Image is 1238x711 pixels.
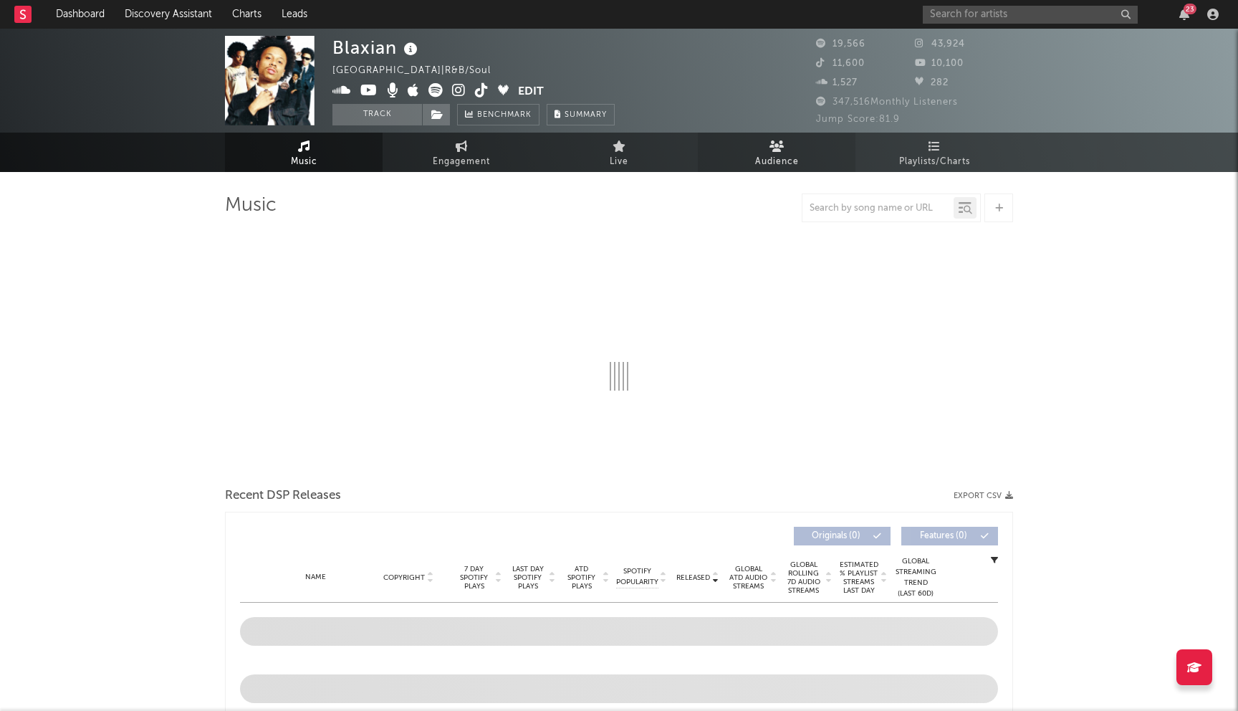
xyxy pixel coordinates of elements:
[1179,9,1189,20] button: 23
[540,133,698,172] a: Live
[839,560,878,595] span: Estimated % Playlist Streams Last Day
[610,153,628,171] span: Live
[332,104,422,125] button: Track
[433,153,490,171] span: Engagement
[794,527,891,545] button: Originals(0)
[225,487,341,505] span: Recent DSP Releases
[291,153,317,171] span: Music
[1184,4,1196,14] div: 23
[954,492,1013,500] button: Export CSV
[477,107,532,124] span: Benchmark
[698,133,855,172] a: Audience
[915,59,964,68] span: 10,100
[562,565,600,591] span: ATD Spotify Plays
[923,6,1138,24] input: Search for artists
[784,560,823,595] span: Global Rolling 7D Audio Streams
[332,62,507,80] div: [GEOGRAPHIC_DATA] | R&B/Soul
[565,111,607,119] span: Summary
[729,565,768,591] span: Global ATD Audio Streams
[901,527,998,545] button: Features(0)
[816,97,958,107] span: 347,516 Monthly Listeners
[383,573,425,582] span: Copyright
[894,556,937,599] div: Global Streaming Trend (Last 60D)
[816,115,900,124] span: Jump Score: 81.9
[803,532,869,540] span: Originals ( 0 )
[915,78,949,87] span: 282
[816,39,865,49] span: 19,566
[547,104,615,125] button: Summary
[915,39,965,49] span: 43,924
[383,133,540,172] a: Engagement
[332,36,421,59] div: Blaxian
[755,153,799,171] span: Audience
[855,133,1013,172] a: Playlists/Charts
[269,572,363,583] div: Name
[802,203,954,214] input: Search by song name or URL
[509,565,547,591] span: Last Day Spotify Plays
[616,566,658,588] span: Spotify Popularity
[911,532,977,540] span: Features ( 0 )
[518,83,544,101] button: Edit
[225,133,383,172] a: Music
[816,78,858,87] span: 1,527
[676,573,710,582] span: Released
[455,565,493,591] span: 7 Day Spotify Plays
[816,59,865,68] span: 11,600
[899,153,970,171] span: Playlists/Charts
[457,104,539,125] a: Benchmark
